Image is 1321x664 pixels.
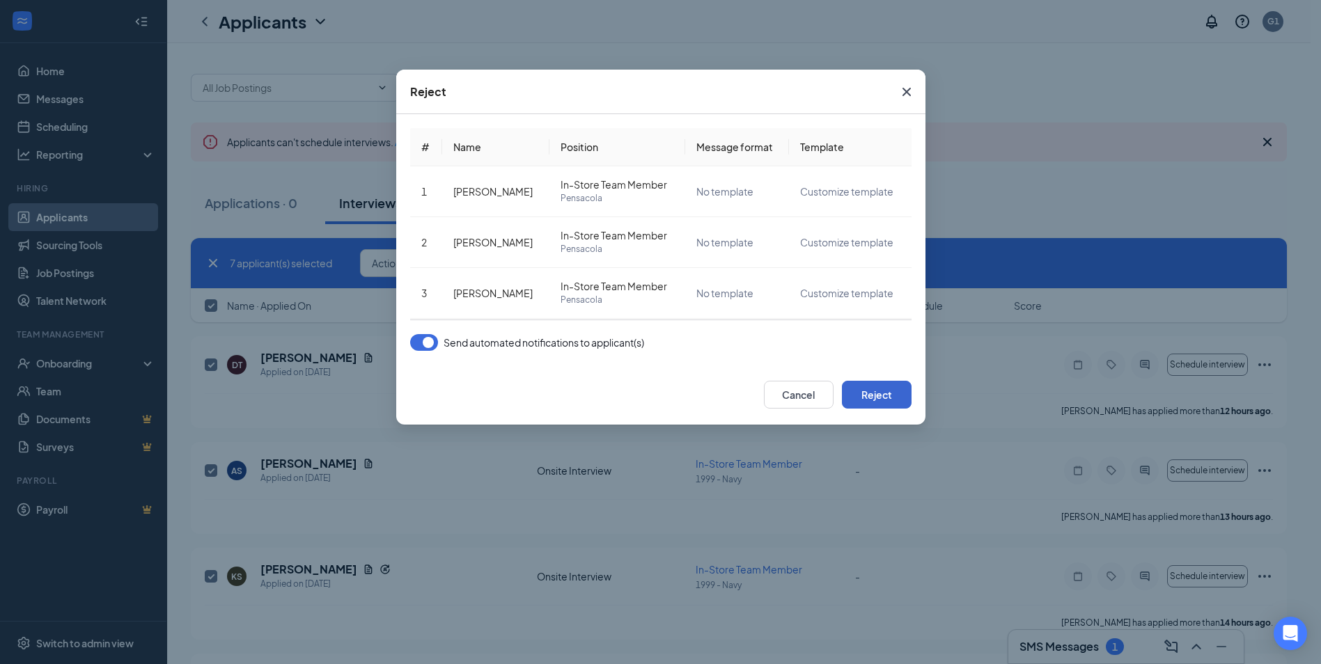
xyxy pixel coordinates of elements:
div: Open Intercom Messenger [1274,617,1307,650]
span: No template [696,236,753,248]
span: In-Store Team Member [561,279,674,293]
span: Customize template [800,236,893,248]
th: # [410,128,442,166]
span: In-Store Team Member [561,228,674,242]
span: 1 [421,185,427,198]
span: Send automated notifications to applicant(s) [444,334,644,351]
span: 2 [421,236,427,248]
button: Cancel [764,381,834,409]
td: [PERSON_NAME] [442,268,549,319]
th: Name [442,128,549,166]
th: Template [789,128,911,166]
button: Close [888,70,925,114]
span: Customize template [800,185,893,198]
span: In-Store Team Member [561,177,674,191]
span: Pensacola [561,191,674,205]
span: 3 [421,287,427,299]
td: [PERSON_NAME] [442,166,549,217]
th: Message format [685,128,790,166]
div: Reject [410,84,446,100]
span: No template [696,287,753,299]
td: [PERSON_NAME] [442,217,549,268]
span: Pensacola [561,293,674,307]
td: [PERSON_NAME] [442,319,549,370]
span: No template [696,185,753,198]
button: Reject [842,381,912,409]
span: Customize template [800,287,893,299]
svg: Cross [898,84,915,100]
span: Pensacola [561,242,674,256]
th: Position [549,128,685,166]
